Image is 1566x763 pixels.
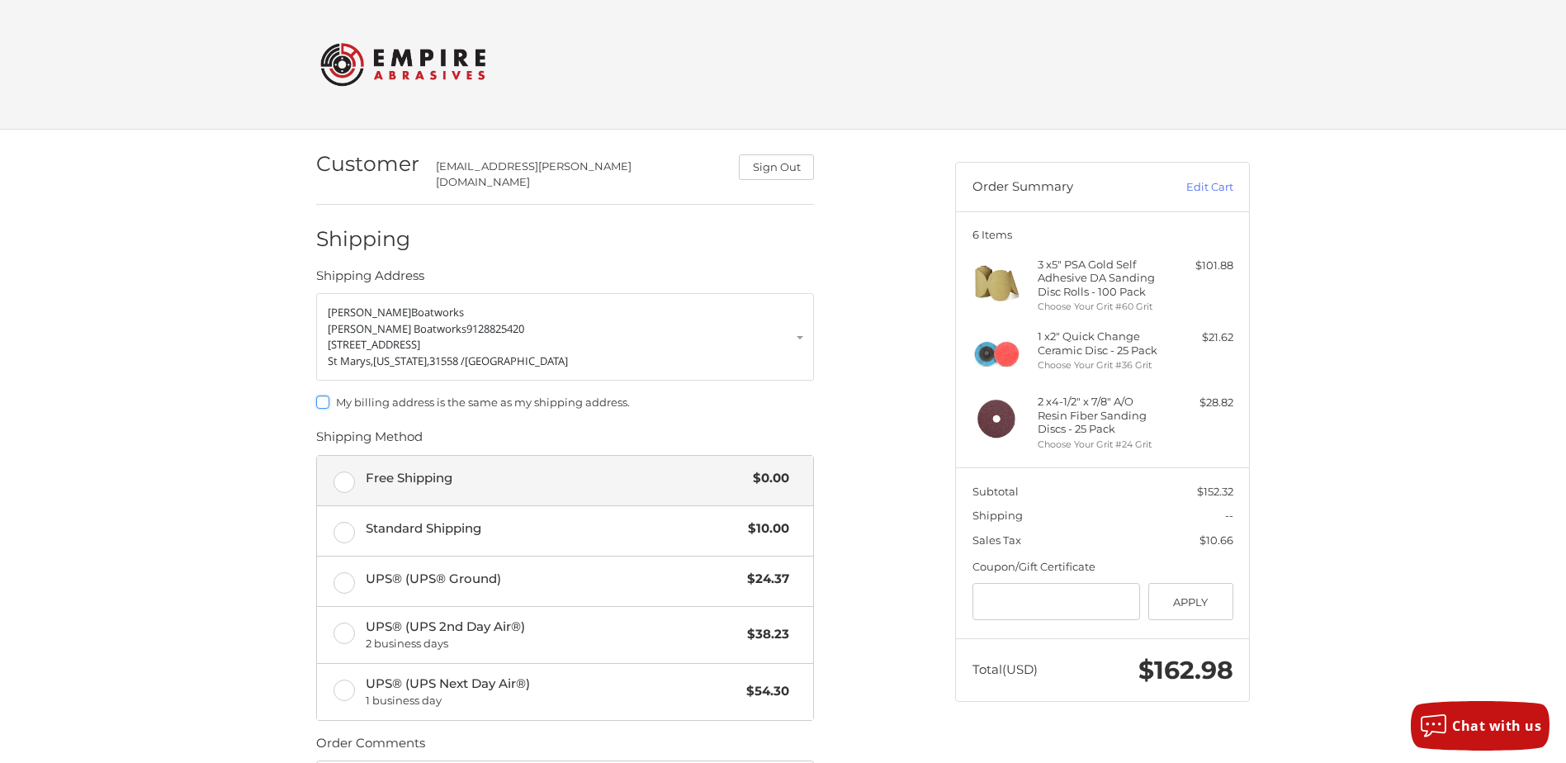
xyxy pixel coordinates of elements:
[745,469,789,488] span: $0.00
[1168,395,1233,411] div: $28.82
[366,519,740,538] span: Standard Shipping
[320,32,485,97] img: Empire Abrasives
[328,353,373,368] span: St Marys,
[1150,179,1233,196] a: Edit Cart
[466,321,524,336] span: 9128825420
[972,179,1150,196] h3: Order Summary
[436,159,723,191] div: [EMAIL_ADDRESS][PERSON_NAME][DOMAIN_NAME]
[1138,655,1233,685] span: $162.98
[972,533,1021,547] span: Sales Tax
[429,353,465,368] span: 31558 /
[316,226,413,252] h2: Shipping
[739,154,814,180] button: Sign Out
[1199,533,1233,547] span: $10.66
[972,509,1023,522] span: Shipping
[316,151,419,177] h2: Customer
[1168,258,1233,274] div: $101.88
[316,293,814,381] a: Enter or select a different address
[1038,300,1164,314] li: Choose Your Grit #60 Grit
[972,661,1038,677] span: Total (USD)
[316,267,424,293] legend: Shipping Address
[366,675,739,709] span: UPS® (UPS Next Day Air®)
[316,734,425,761] legend: Order Comments
[1038,395,1164,435] h4: 2 x 4-1/2" x 7/8" A/O Resin Fiber Sanding Discs - 25 Pack
[316,428,423,454] legend: Shipping Method
[972,559,1233,576] div: Coupon/Gift Certificate
[366,693,739,709] span: 1 business day
[1038,358,1164,372] li: Choose Your Grit #36 Grit
[1225,509,1233,522] span: --
[366,618,740,652] span: UPS® (UPS 2nd Day Air®)
[1452,717,1541,735] span: Chat with us
[972,583,1141,620] input: Gift Certificate or Coupon Code
[739,625,789,644] span: $38.23
[1197,485,1233,498] span: $152.32
[366,469,745,488] span: Free Shipping
[740,519,789,538] span: $10.00
[366,570,740,589] span: UPS® (UPS® Ground)
[738,682,789,701] span: $54.30
[1168,329,1233,346] div: $21.62
[316,396,814,409] label: My billing address is the same as my shipping address.
[1148,583,1233,620] button: Apply
[1038,329,1164,357] h4: 1 x 2" Quick Change Ceramic Disc - 25 Pack
[972,485,1019,498] span: Subtotal
[972,228,1233,241] h3: 6 Items
[1038,438,1164,452] li: Choose Your Grit #24 Grit
[1411,701,1549,751] button: Chat with us
[328,305,411,320] span: [PERSON_NAME]
[328,337,420,352] span: [STREET_ADDRESS]
[1038,258,1164,298] h4: 3 x 5" PSA Gold Self Adhesive DA Sanding Disc Rolls - 100 Pack
[366,636,740,652] span: 2 business days
[328,321,466,336] span: [PERSON_NAME] Boatworks
[411,305,464,320] span: Boatworks
[373,353,429,368] span: [US_STATE],
[739,570,789,589] span: $24.37
[465,353,568,368] span: [GEOGRAPHIC_DATA]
